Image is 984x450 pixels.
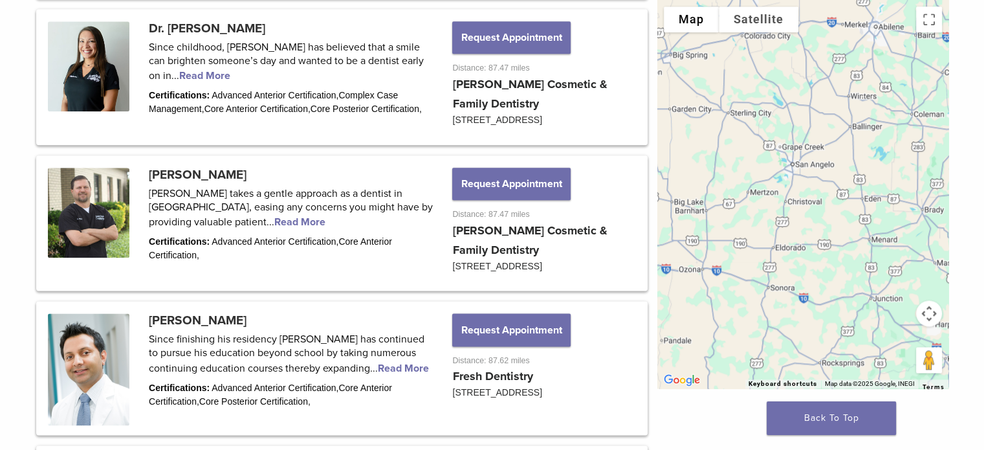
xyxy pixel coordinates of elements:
button: Map camera controls [916,300,942,326]
button: Request Appointment [452,21,570,54]
a: Back To Top [767,401,896,435]
button: Toggle fullscreen view [916,6,942,32]
img: Google [661,372,703,388]
button: Request Appointment [452,313,570,346]
a: Terms [923,383,945,391]
button: Drag Pegman onto the map to open Street View [916,347,942,373]
button: Keyboard shortcuts [749,379,817,388]
button: Show street map [664,6,719,32]
span: Map data ©2025 Google, INEGI [825,380,915,387]
button: Show satellite imagery [719,6,798,32]
a: Open this area in Google Maps (opens a new window) [661,372,703,388]
button: Request Appointment [452,168,570,200]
